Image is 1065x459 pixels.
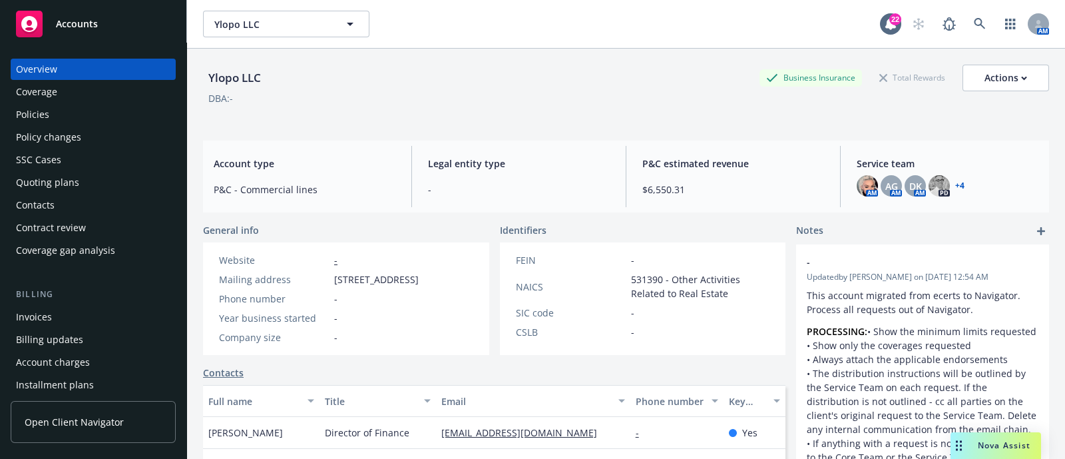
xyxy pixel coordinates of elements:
[16,81,57,103] div: Coverage
[56,19,98,29] span: Accounts
[11,217,176,238] a: Contract review
[516,253,626,267] div: FEIN
[11,172,176,193] a: Quoting plans
[889,13,901,25] div: 22
[857,175,878,197] img: photo
[642,157,824,171] span: P&C estimated revenue
[16,59,57,80] div: Overview
[951,432,967,459] div: Drag to move
[16,306,52,328] div: Invoices
[630,385,724,417] button: Phone number
[905,11,932,37] a: Start snowing
[857,157,1038,171] span: Service team
[203,11,369,37] button: Ylopo LLC
[11,288,176,301] div: Billing
[11,352,176,373] a: Account charges
[334,330,337,344] span: -
[873,69,952,86] div: Total Rewards
[631,253,634,267] span: -
[203,366,244,380] a: Contacts
[16,240,115,261] div: Coverage gap analysis
[334,292,337,306] span: -
[214,183,395,197] span: P&C - Commercial lines
[929,175,950,197] img: photo
[16,195,55,216] div: Contacts
[11,240,176,261] a: Coverage gap analysis
[984,65,1027,91] div: Actions
[11,149,176,171] a: SSC Cases
[441,426,608,439] a: [EMAIL_ADDRESS][DOMAIN_NAME]
[742,426,757,440] span: Yes
[516,280,626,294] div: NAICS
[319,385,436,417] button: Title
[441,394,610,408] div: Email
[219,311,329,325] div: Year business started
[219,253,329,267] div: Website
[334,311,337,325] span: -
[16,127,81,148] div: Policy changes
[11,127,176,148] a: Policy changes
[16,374,94,396] div: Installment plans
[631,272,770,300] span: 531390 - Other Activities Related to Real Estate
[16,217,86,238] div: Contract review
[885,179,898,193] span: AG
[724,385,785,417] button: Key contact
[11,81,176,103] a: Coverage
[11,104,176,125] a: Policies
[208,91,233,105] div: DBA: -
[631,325,634,339] span: -
[516,325,626,339] div: CSLB
[11,329,176,350] a: Billing updates
[516,306,626,320] div: SIC code
[334,272,419,286] span: [STREET_ADDRESS]
[334,254,337,266] a: -
[11,195,176,216] a: Contacts
[219,272,329,286] div: Mailing address
[729,394,765,408] div: Key contact
[807,271,1038,283] span: Updated by [PERSON_NAME] on [DATE] 12:54 AM
[219,292,329,306] div: Phone number
[962,65,1049,91] button: Actions
[978,440,1030,451] span: Nova Assist
[25,415,124,429] span: Open Client Navigator
[16,104,49,125] div: Policies
[203,69,266,87] div: Ylopo LLC
[936,11,962,37] a: Report a Bug
[203,385,319,417] button: Full name
[631,306,634,320] span: -
[325,394,416,408] div: Title
[807,288,1038,316] p: This account migrated from ecerts to Navigator. Process all requests out of Navigator.
[796,223,823,239] span: Notes
[219,330,329,344] div: Company size
[16,329,83,350] div: Billing updates
[11,306,176,328] a: Invoices
[11,59,176,80] a: Overview
[16,352,90,373] div: Account charges
[214,17,329,31] span: Ylopo LLC
[428,157,610,171] span: Legal entity type
[203,223,259,237] span: General info
[1033,223,1049,239] a: add
[909,179,922,193] span: DK
[636,426,650,439] a: -
[428,183,610,197] span: -
[807,325,867,338] strong: PROCESSING:
[11,5,176,43] a: Accounts
[997,11,1024,37] a: Switch app
[214,157,395,171] span: Account type
[325,426,409,440] span: Director of Finance
[636,394,704,408] div: Phone number
[16,172,79,193] div: Quoting plans
[951,432,1041,459] button: Nova Assist
[759,69,862,86] div: Business Insurance
[208,394,300,408] div: Full name
[966,11,993,37] a: Search
[16,149,61,171] div: SSC Cases
[807,255,1004,269] span: -
[955,182,964,190] a: +4
[642,183,824,197] span: $6,550.31
[436,385,630,417] button: Email
[11,374,176,396] a: Installment plans
[208,426,283,440] span: [PERSON_NAME]
[500,223,546,237] span: Identifiers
